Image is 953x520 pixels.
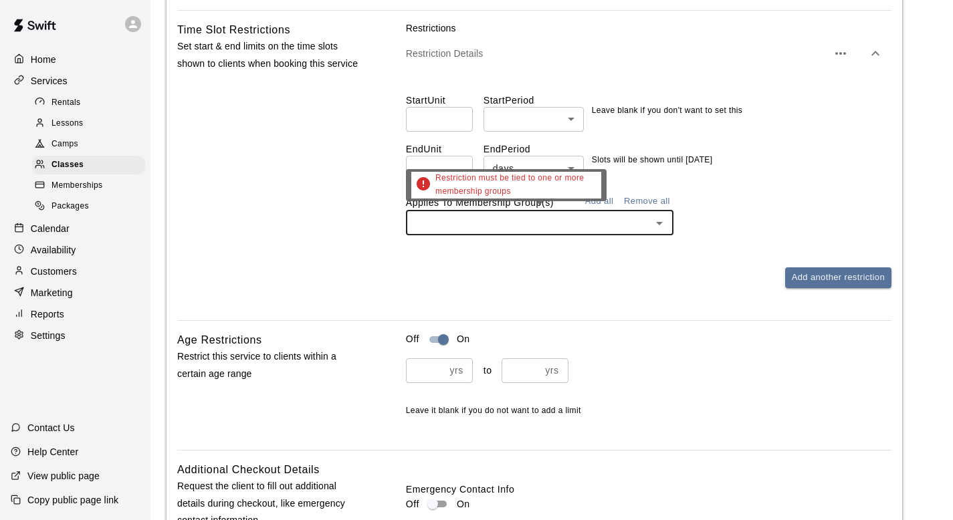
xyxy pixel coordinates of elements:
button: Add another restriction [785,267,891,288]
div: Memberships [32,176,145,195]
label: End Unit [406,142,484,156]
h6: Additional Checkout Details [177,461,320,479]
p: On [457,332,470,346]
h6: Time Slot Restrictions [177,21,290,39]
p: Restrict this service to clients within a certain age range [177,348,363,382]
p: Settings [31,329,66,342]
p: Copy public page link [27,493,118,507]
a: Classes [32,155,150,176]
p: Contact Us [27,421,75,434]
p: yrs [545,364,558,378]
div: Rentals [32,94,145,112]
p: Off [406,332,419,346]
button: Open [650,214,669,233]
span: Restriction must be tied to one or more membership groups [435,172,601,199]
p: to [484,364,492,378]
label: Start Period [484,94,584,107]
div: Packages [32,197,145,216]
a: Calendar [11,219,140,239]
p: Calendar [31,222,70,235]
span: Lessons [51,117,84,130]
a: Reports [11,304,140,324]
a: Camps [32,134,150,155]
p: Reports [31,307,64,321]
p: Slots will be shown until [DATE] [592,154,713,167]
p: Help Center [27,445,78,459]
p: Restrictions [406,21,891,35]
div: Lessons [32,114,145,133]
span: Camps [51,138,78,151]
p: yrs [449,364,463,378]
div: Classes [32,156,145,174]
p: Customers [31,265,77,278]
span: Packages [51,200,89,213]
a: Rentals [32,92,150,113]
a: Services [11,71,140,91]
a: Packages [32,197,150,217]
label: End Period [484,142,584,156]
button: Remove all [621,191,673,212]
a: Availability [11,240,140,260]
div: Restriction Details [406,35,891,72]
div: Camps [32,135,145,154]
p: Availability [31,243,76,257]
p: Off [406,497,419,511]
p: Set start & end limits on the time slots shown to clients when booking this service [177,38,363,72]
p: View public page [27,469,100,483]
a: Marketing [11,283,140,303]
label: Start Unit [406,94,484,107]
label: Emergency Contact Info [406,483,891,496]
a: Lessons [32,113,150,134]
a: Memberships [32,176,150,197]
p: Marketing [31,286,73,299]
p: Restriction Details [406,47,827,60]
h6: Age Restrictions [177,332,262,349]
span: Classes [51,158,84,172]
p: Leave blank if you don't want to set this [592,104,742,118]
p: On [457,497,470,511]
a: Home [11,49,140,70]
a: Customers [11,261,140,281]
p: Home [31,53,56,66]
div: days [484,156,584,180]
a: Settings [11,326,140,346]
span: Rentals [51,96,81,110]
p: Leave it blank if you do not want to add a limit [406,404,891,418]
p: Services [31,74,68,88]
span: Memberships [51,179,102,192]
